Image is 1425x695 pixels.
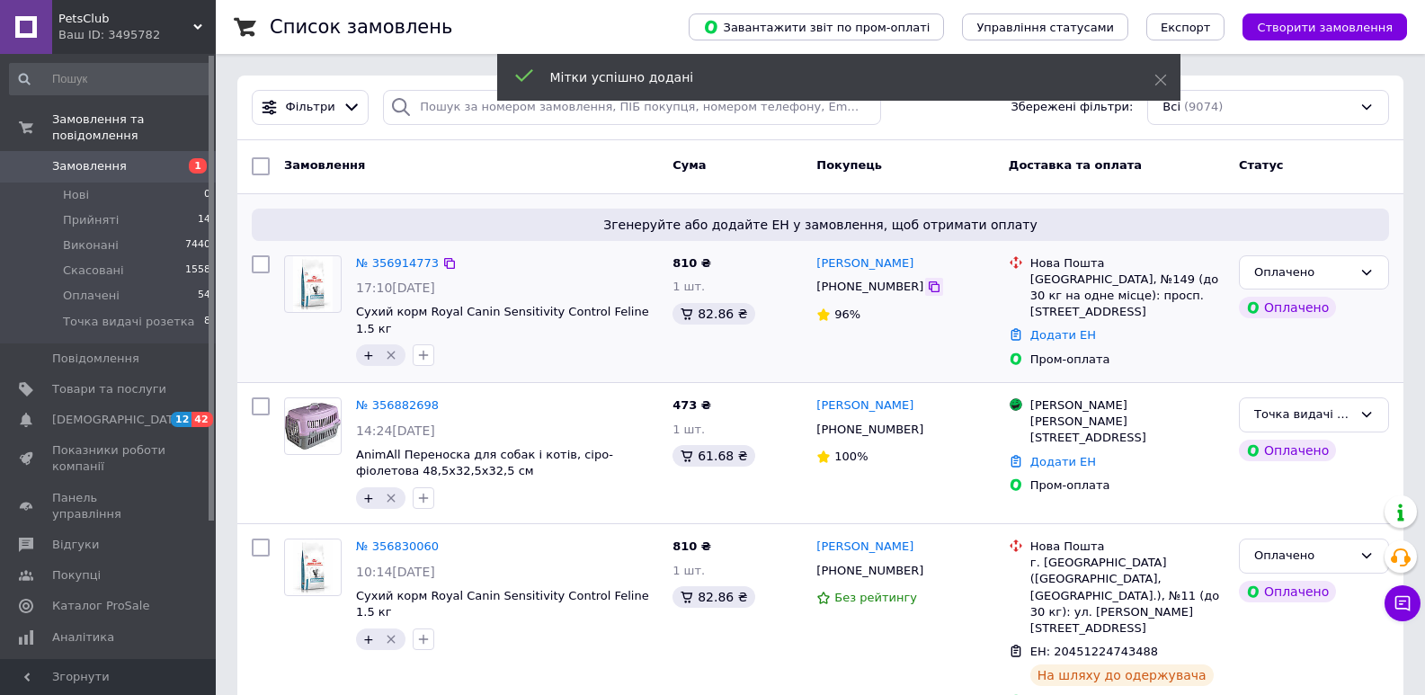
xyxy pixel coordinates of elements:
div: Ваш ID: 3495782 [58,27,216,43]
a: Фото товару [284,397,342,455]
span: 473 ₴ [672,398,711,412]
div: [PHONE_NUMBER] [813,275,927,298]
span: 7440 [185,237,210,254]
span: Створити замовлення [1257,21,1393,34]
span: + [363,491,374,505]
span: 54 [198,288,210,304]
a: № 356830060 [356,539,439,553]
div: Точка видачі розетка [1254,405,1352,424]
div: Пром-оплата [1030,477,1225,494]
a: № 356914773 [356,256,439,270]
span: PetsClub [58,11,193,27]
button: Створити замовлення [1242,13,1407,40]
div: [PERSON_NAME] [1030,397,1225,414]
span: + [363,348,374,362]
div: 82.86 ₴ [672,586,754,608]
span: 14 [198,212,210,228]
div: Пром-оплата [1030,352,1225,368]
div: Оплачено [1239,581,1336,602]
span: (9074) [1184,100,1223,113]
a: Фото товару [284,255,342,313]
span: Фільтри [286,99,335,116]
span: Покупець [816,158,882,172]
span: 1 шт. [672,423,705,436]
span: Скасовані [63,263,124,279]
span: Експорт [1161,21,1211,34]
span: 1 [189,158,207,174]
span: Оплачені [63,288,120,304]
span: + [363,632,374,646]
span: Доставка та оплата [1009,158,1142,172]
span: Панель управління [52,490,166,522]
img: Фото товару [293,256,333,312]
svg: Видалити мітку [384,632,398,646]
span: Завантажити звіт по пром-оплаті [703,19,930,35]
button: Чат з покупцем [1385,585,1421,621]
div: Оплачено [1239,440,1336,461]
a: Додати ЕН [1030,455,1096,468]
a: AnimAll Переноска для собак і котів, сіро-фіолетова 48,5х32,5х32,5 см [356,448,613,478]
span: Повідомлення [52,351,139,367]
span: Відгуки [52,537,99,553]
span: Точка видачі розетка [63,314,195,330]
button: Експорт [1146,13,1225,40]
span: 0 [204,187,210,203]
div: 61.68 ₴ [672,445,754,467]
span: Нові [63,187,89,203]
span: Виконані [63,237,119,254]
span: 100% [834,450,868,463]
div: Оплачено [1254,547,1352,566]
div: Мітки успішно додані [550,68,1109,86]
span: Управління статусами [976,21,1114,34]
span: ЕН: 20451224743488 [1030,645,1158,658]
div: На шляху до одержувача [1030,664,1214,686]
span: Покупці [52,567,101,584]
img: Фото товару [285,403,341,450]
span: Прийняті [63,212,119,228]
a: Сухий корм Royal Canin Sensitivity Control Feline 1.5 кг [356,589,649,619]
a: [PERSON_NAME] [816,397,913,414]
span: Замовлення та повідомлення [52,111,216,144]
span: 1558 [185,263,210,279]
span: Каталог ProSale [52,598,149,614]
svg: Видалити мітку [384,348,398,362]
span: 8 [204,314,210,330]
div: Нова Пошта [1030,539,1225,555]
span: Замовлення [284,158,365,172]
div: [PHONE_NUMBER] [813,418,927,441]
span: Показники роботи компанії [52,442,166,475]
div: Оплачено [1254,263,1352,282]
a: Додати ЕН [1030,328,1096,342]
a: [PERSON_NAME] [816,255,913,272]
span: 12 [171,412,191,427]
div: [PHONE_NUMBER] [813,559,927,583]
span: 42 [191,412,212,427]
span: Згенеруйте або додайте ЕН у замовлення, щоб отримати оплату [259,216,1382,234]
a: № 356882698 [356,398,439,412]
span: Статус [1239,158,1284,172]
a: Сухий корм Royal Canin Sensitivity Control Feline 1.5 кг [356,305,649,335]
span: Cума [672,158,706,172]
button: Управління статусами [962,13,1128,40]
div: 82.86 ₴ [672,303,754,325]
span: 10:14[DATE] [356,565,435,579]
span: 96% [834,307,860,321]
svg: Видалити мітку [384,491,398,505]
div: Нова Пошта [1030,255,1225,272]
span: Аналітика [52,629,114,646]
input: Пошук за номером замовлення, ПІБ покупця, номером телефону, Email, номером накладної [383,90,880,125]
span: Товари та послуги [52,381,166,397]
h1: Список замовлень [270,16,452,38]
input: Пошук [9,63,212,95]
a: Фото товару [284,539,342,596]
button: Завантажити звіт по пром-оплаті [689,13,944,40]
span: Всі [1162,99,1180,116]
span: Замовлення [52,158,127,174]
span: 810 ₴ [672,539,711,553]
span: 1 шт. [672,564,705,577]
div: г. [GEOGRAPHIC_DATA] ([GEOGRAPHIC_DATA], [GEOGRAPHIC_DATA].), №11 (до 30 кг): ул. [PERSON_NAME][S... [1030,555,1225,637]
div: [PERSON_NAME][STREET_ADDRESS] [1030,414,1225,446]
